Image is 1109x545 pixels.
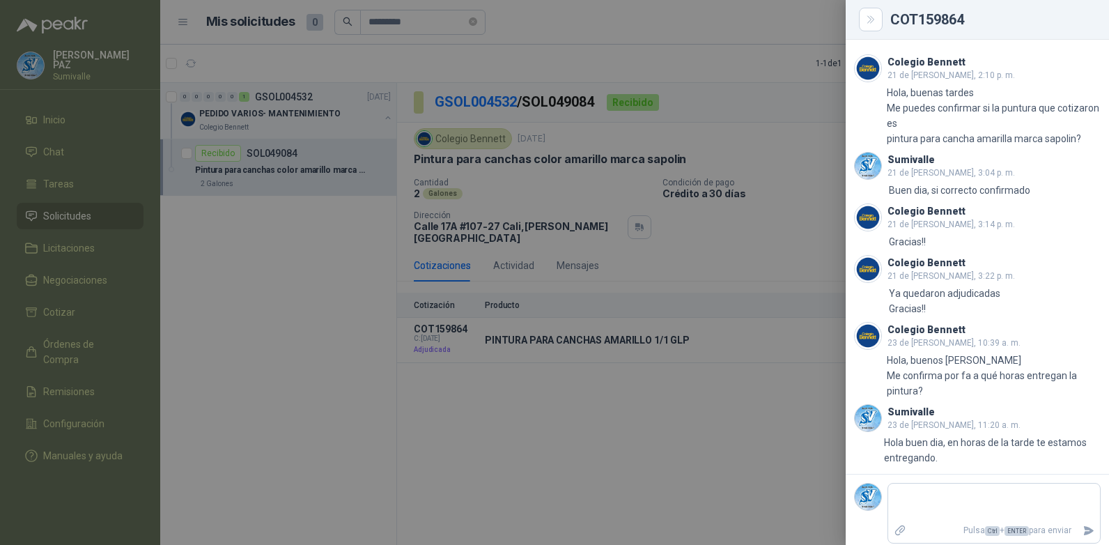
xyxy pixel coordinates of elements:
h3: Sumivalle [887,408,935,416]
p: Hola, buenos [PERSON_NAME] Me confirma por fa a qué horas entregan la pintura? [887,353,1101,399]
h3: Sumivalle [887,156,935,164]
h3: Colegio Bennett [887,326,965,334]
h3: Colegio Bennett [887,208,965,215]
img: Company Logo [855,405,881,431]
span: ENTER [1005,526,1029,536]
span: 23 de [PERSON_NAME], 11:20 a. m. [887,420,1021,430]
button: Enviar [1077,519,1100,543]
img: Company Logo [855,204,881,231]
h3: Colegio Bennett [887,259,965,267]
span: 21 de [PERSON_NAME], 3:04 p. m. [887,168,1015,178]
img: Company Logo [855,484,881,510]
p: Gracias!! [889,234,926,250]
div: COT159864 [890,13,1092,26]
span: 23 de [PERSON_NAME], 10:39 a. m. [887,338,1021,348]
img: Company Logo [855,323,881,349]
span: 21 de [PERSON_NAME], 3:22 p. m. [887,271,1015,281]
p: Hola buen dia, en horas de la tarde te estamos entregando. [884,435,1101,466]
span: Ctrl [985,526,1000,536]
p: Buen dia, si correcto confirmado [889,183,1030,198]
img: Company Logo [855,256,881,282]
img: Company Logo [855,153,881,179]
p: Pulsa + para enviar [912,519,1078,543]
button: Close [862,11,879,28]
img: Company Logo [855,55,881,82]
h3: Colegio Bennett [887,59,965,66]
p: Hola, buenas tardes Me puedes confirmar si la puntura que cotizaron es pintura para cancha amaril... [887,85,1101,146]
span: 21 de [PERSON_NAME], 2:10 p. m. [887,70,1015,80]
p: Ya quedaron adjudicadas Gracias!! [889,286,1000,316]
span: 21 de [PERSON_NAME], 3:14 p. m. [887,220,1015,229]
label: Adjuntar archivos [888,519,912,543]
